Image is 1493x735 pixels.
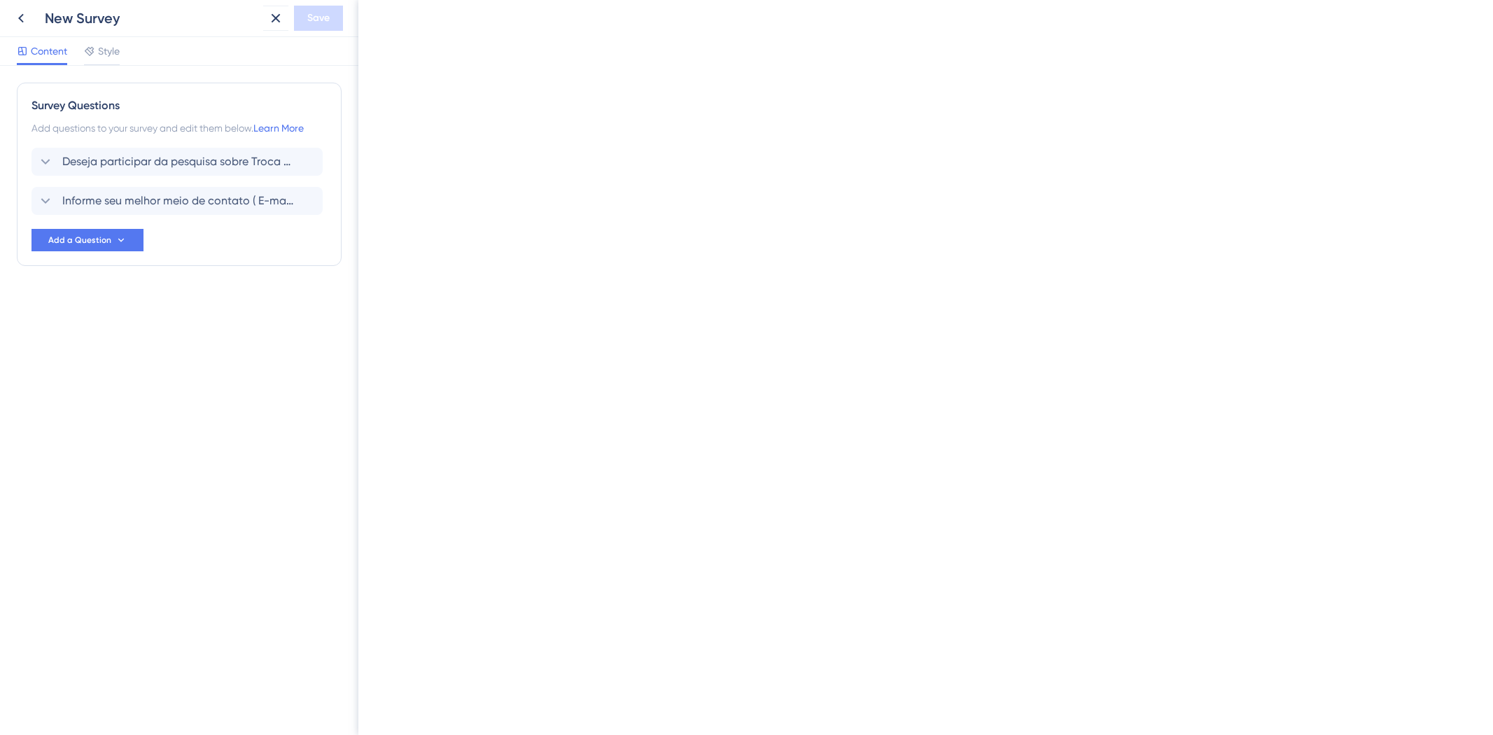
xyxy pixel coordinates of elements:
[98,43,120,59] span: Style
[48,234,111,246] span: Add a Question
[253,122,304,134] a: Learn More
[45,8,258,28] div: New Survey
[294,6,343,31] button: Save
[62,153,293,170] span: Deseja participar da pesquisa sobre Troca de mercadoria/Devolução?
[31,229,143,251] button: Add a Question
[31,43,67,59] span: Content
[31,120,327,136] div: Add questions to your survey and edit them below.
[62,192,293,209] span: Informe seu melhor meio de contato ( E-mail, Telefone, Celular)
[31,97,327,114] div: Survey Questions
[307,10,330,27] span: Save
